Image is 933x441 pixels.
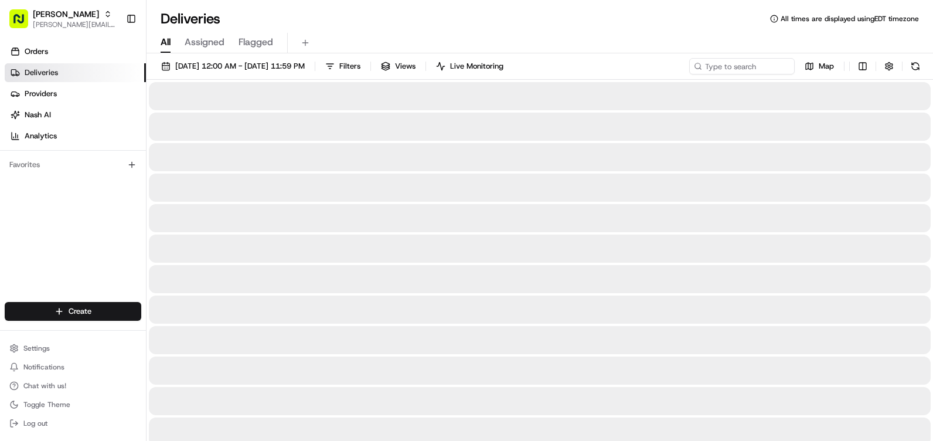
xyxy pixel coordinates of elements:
[450,61,503,72] span: Live Monitoring
[5,42,146,61] a: Orders
[689,58,795,74] input: Type to search
[5,340,141,357] button: Settings
[25,89,57,99] span: Providers
[25,131,57,141] span: Analytics
[781,14,919,23] span: All times are displayed using EDT timezone
[25,46,48,57] span: Orders
[5,155,141,174] div: Favorites
[431,58,509,74] button: Live Monitoring
[819,61,834,72] span: Map
[5,415,141,432] button: Log out
[5,63,146,82] a: Deliveries
[33,8,99,20] button: [PERSON_NAME]
[161,9,220,28] h1: Deliveries
[907,58,924,74] button: Refresh
[5,84,146,103] a: Providers
[799,58,839,74] button: Map
[5,359,141,375] button: Notifications
[23,381,66,391] span: Chat with us!
[25,67,58,78] span: Deliveries
[395,61,416,72] span: Views
[320,58,366,74] button: Filters
[25,110,51,120] span: Nash AI
[23,362,64,372] span: Notifications
[185,35,224,49] span: Assigned
[376,58,421,74] button: Views
[339,61,360,72] span: Filters
[69,306,91,317] span: Create
[33,20,117,29] button: [PERSON_NAME][EMAIL_ADDRESS][PERSON_NAME][DOMAIN_NAME]
[5,106,146,124] a: Nash AI
[23,344,50,353] span: Settings
[5,127,146,145] a: Analytics
[23,419,47,428] span: Log out
[5,302,141,321] button: Create
[5,378,141,394] button: Chat with us!
[23,400,70,409] span: Toggle Theme
[239,35,273,49] span: Flagged
[5,5,121,33] button: [PERSON_NAME][PERSON_NAME][EMAIL_ADDRESS][PERSON_NAME][DOMAIN_NAME]
[156,58,310,74] button: [DATE] 12:00 AM - [DATE] 11:59 PM
[5,396,141,413] button: Toggle Theme
[161,35,171,49] span: All
[175,61,305,72] span: [DATE] 12:00 AM - [DATE] 11:59 PM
